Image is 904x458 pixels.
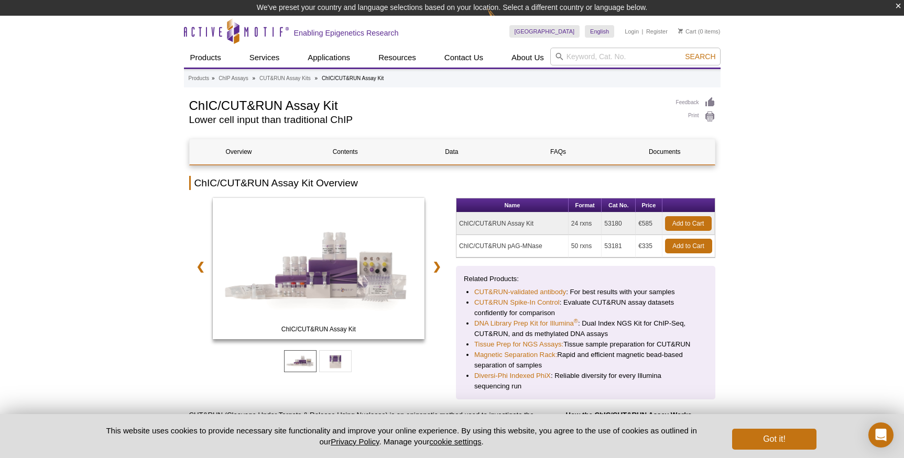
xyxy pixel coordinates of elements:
[678,25,721,38] li: (0 items)
[212,75,215,81] li: »
[569,198,602,213] th: Format
[213,198,425,339] img: ChIC/CUT&RUN Assay Kit
[372,48,422,68] a: Resources
[215,324,422,334] span: ChIC/CUT&RUN Assay Kit
[565,411,691,419] strong: How the ChIC/CUT&RUN Assay Works
[429,437,481,446] button: cookie settings
[474,318,697,339] li: : Dual Index NGS Kit for ChIP-Seq, CUT&RUN, and ds methylated DNA assays
[438,48,489,68] a: Contact Us
[569,213,602,235] td: 24 rxns
[426,254,448,278] a: ❯
[474,297,697,318] li: : Evaluate CUT&RUN assay datasets confidently for comparison
[456,235,569,258] td: ChIC/CUT&RUN pAG-MNase
[602,213,636,235] td: 53180
[189,254,212,278] a: ❮
[602,235,636,258] td: 53181
[259,74,311,83] a: CUT&RUN Assay Kits
[636,213,662,235] td: €585
[474,318,578,329] a: DNA Library Prep Kit for Illumina®
[456,198,569,213] th: Name
[253,75,256,81] li: »
[88,425,715,447] p: This website uses cookies to provide necessary site functionality and improve your online experie...
[189,115,666,125] h2: Lower cell input than traditional ChIP
[569,235,602,258] td: 50 rxns
[602,198,636,213] th: Cat No.
[868,422,894,448] div: Open Intercom Messenger
[505,48,550,68] a: About Us
[474,350,697,371] li: Rapid and efficient magnetic bead-based separation of samples
[487,8,515,32] img: Change Here
[213,198,425,342] a: ChIC/CUT&RUN Assay Kit
[474,371,551,381] a: Diversi-Phi Indexed PhiX
[678,28,696,35] a: Cart
[243,48,286,68] a: Services
[676,111,715,122] a: Print
[615,139,714,164] a: Documents
[474,339,563,350] a: Tissue Prep for NGS Assays:
[219,74,248,83] a: ChIP Assays
[642,25,644,38] li: |
[646,28,668,35] a: Register
[190,139,288,164] a: Overview
[474,339,697,350] li: Tissue sample preparation for CUT&RUN
[685,52,715,61] span: Search
[184,48,227,68] a: Products
[636,235,662,258] td: €335
[585,25,614,38] a: English
[464,274,707,284] p: Related Products:
[732,429,816,450] button: Got it!
[189,176,715,190] h2: ChIC/CUT&RUN Assay Kit Overview
[678,28,683,33] img: Your Cart
[665,216,712,231] a: Add to Cart
[474,287,697,297] li: : For best results with your samples
[665,239,712,253] a: Add to Cart
[301,48,356,68] a: Applications
[474,297,560,308] a: CUT&RUN Spike-In Control
[294,28,399,38] h2: Enabling Epigenetics Research
[509,139,607,164] a: FAQs
[682,52,718,61] button: Search
[189,97,666,113] h1: ChIC/CUT&RUN Assay Kit
[402,139,501,164] a: Data
[625,28,639,35] a: Login
[456,213,569,235] td: ChIC/CUT&RUN Assay Kit
[550,48,721,65] input: Keyword, Cat. No.
[509,25,580,38] a: [GEOGRAPHIC_DATA]
[315,75,318,81] li: »
[474,350,557,360] a: Magnetic Separation Rack:
[574,318,578,324] sup: ®
[474,287,566,297] a: CUT&RUN-validated antibody
[474,371,697,392] li: : Reliable diversity for every Illumina sequencing run
[296,139,395,164] a: Contents
[676,97,715,108] a: Feedback
[331,437,379,446] a: Privacy Policy
[636,198,662,213] th: Price
[189,74,209,83] a: Products
[322,75,384,81] li: ChIC/CUT&RUN Assay Kit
